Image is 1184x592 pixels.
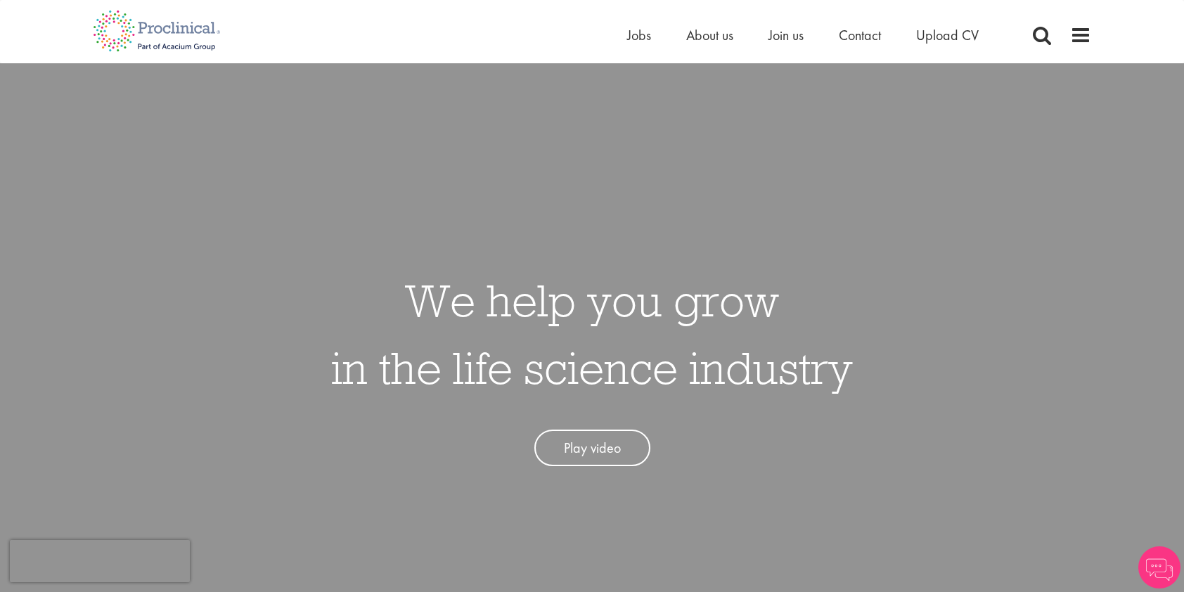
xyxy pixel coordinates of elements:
[768,26,804,44] a: Join us
[916,26,979,44] a: Upload CV
[686,26,733,44] a: About us
[534,430,650,467] a: Play video
[1138,546,1180,588] img: Chatbot
[627,26,651,44] a: Jobs
[331,266,853,401] h1: We help you grow in the life science industry
[839,26,881,44] a: Contact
